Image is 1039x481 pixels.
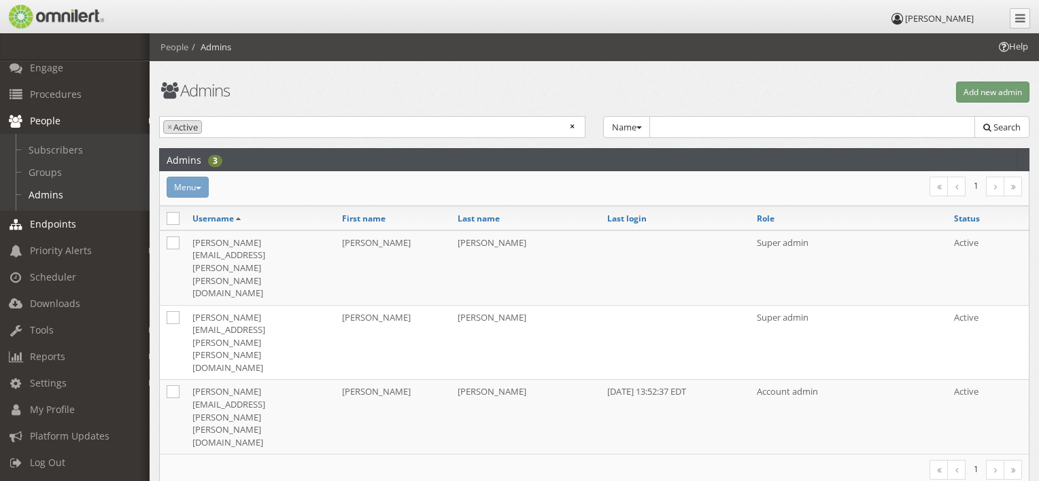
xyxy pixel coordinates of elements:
span: Downloads [30,297,80,310]
span: Search [993,121,1021,133]
a: First name [342,213,386,224]
td: Account admin [750,380,947,454]
a: Last [1004,177,1022,196]
span: × [167,121,172,134]
button: Name [603,116,651,139]
a: First [930,460,948,480]
a: Username [192,213,234,224]
button: Add new admin [956,82,1029,103]
div: 3 [208,155,222,167]
td: Super admin [750,230,947,305]
td: [PERSON_NAME] [451,230,600,305]
td: [PERSON_NAME][EMAIL_ADDRESS][PERSON_NAME][PERSON_NAME][DOMAIN_NAME] [186,230,335,305]
a: Role [757,213,774,224]
span: People [30,114,61,127]
a: Last login [607,213,647,224]
td: Active [947,305,1029,380]
li: 1 [966,460,987,478]
a: Next [986,177,1004,196]
span: My Profile [30,403,75,416]
span: Endpoints [30,217,76,230]
button: Search [974,116,1029,139]
td: [PERSON_NAME] [451,380,600,454]
td: Super admin [750,305,947,380]
td: [PERSON_NAME][EMAIL_ADDRESS][PERSON_NAME][PERSON_NAME][DOMAIN_NAME] [186,380,335,454]
li: 1 [966,177,987,195]
span: Remove all items [570,120,575,133]
a: Previous [947,177,966,196]
td: [DATE] 13:52:37 EDT [600,380,750,454]
a: First [930,177,948,196]
span: Help [997,40,1028,53]
td: Active [947,380,1029,454]
span: Reports [30,350,65,363]
li: Admins [188,41,231,54]
span: Platform Updates [30,429,109,442]
h2: Admins [167,149,201,171]
a: Last name [458,213,500,224]
td: [PERSON_NAME] [451,305,600,380]
span: Priority Alerts [30,244,92,257]
span: Help [31,10,58,22]
span: [PERSON_NAME] [905,12,974,24]
span: Procedures [30,88,82,101]
td: [PERSON_NAME] [335,230,451,305]
span: Engage [30,61,63,74]
a: Last [1004,460,1022,480]
span: Settings [30,376,67,389]
img: Omnilert [7,5,104,29]
a: Collapse Menu [1010,8,1030,29]
td: [PERSON_NAME] [335,305,451,380]
li: People [160,41,188,54]
span: Tools [30,323,54,336]
span: Log Out [30,456,65,469]
td: [PERSON_NAME][EMAIL_ADDRESS][PERSON_NAME][PERSON_NAME][DOMAIN_NAME] [186,305,335,380]
span: Scheduler [30,270,76,283]
td: [PERSON_NAME] [335,380,451,454]
td: Active [947,230,1029,305]
a: Previous [947,460,966,480]
a: Status [954,213,980,224]
li: Active [163,120,202,135]
h1: Admins [159,82,585,99]
a: Next [986,460,1004,480]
